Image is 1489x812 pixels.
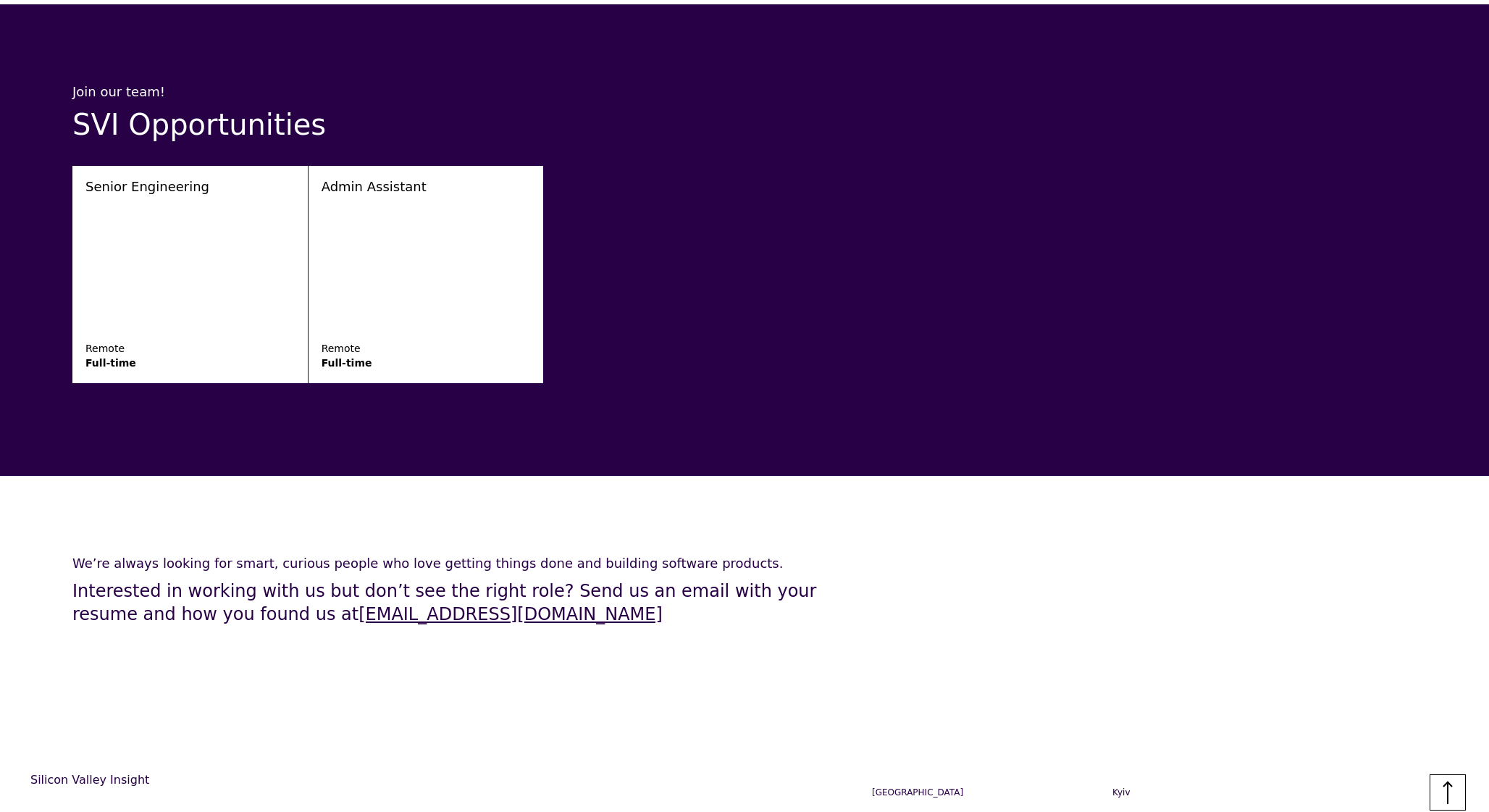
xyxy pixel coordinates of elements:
[322,357,372,369] strong: Full-time
[72,554,832,572] div: We’re always looking for smart, curious people who love getting things done and building software...
[322,341,372,356] div: Remote
[72,166,308,383] a: Senior EngineeringRemoteFull-time
[358,604,663,624] a: [EMAIL_ADDRESS][DOMAIN_NAME]
[309,166,544,383] a: Admin AssistantRemoteFull-time
[85,179,209,195] h4: Senior Engineering
[322,179,427,195] h4: Admin Assistant
[872,786,1098,800] p: [GEOGRAPHIC_DATA]
[72,106,594,143] h3: SVI Opportunities
[72,83,779,101] div: Join our team!
[1112,786,1338,800] p: Kyiv
[85,341,136,356] div: Remote
[85,357,136,369] strong: Full-time
[72,579,832,626] h4: Interested in working with us but don’t see the right role? Send us an email with your resume and...
[30,774,857,786] h1: Silicon Valley Insight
